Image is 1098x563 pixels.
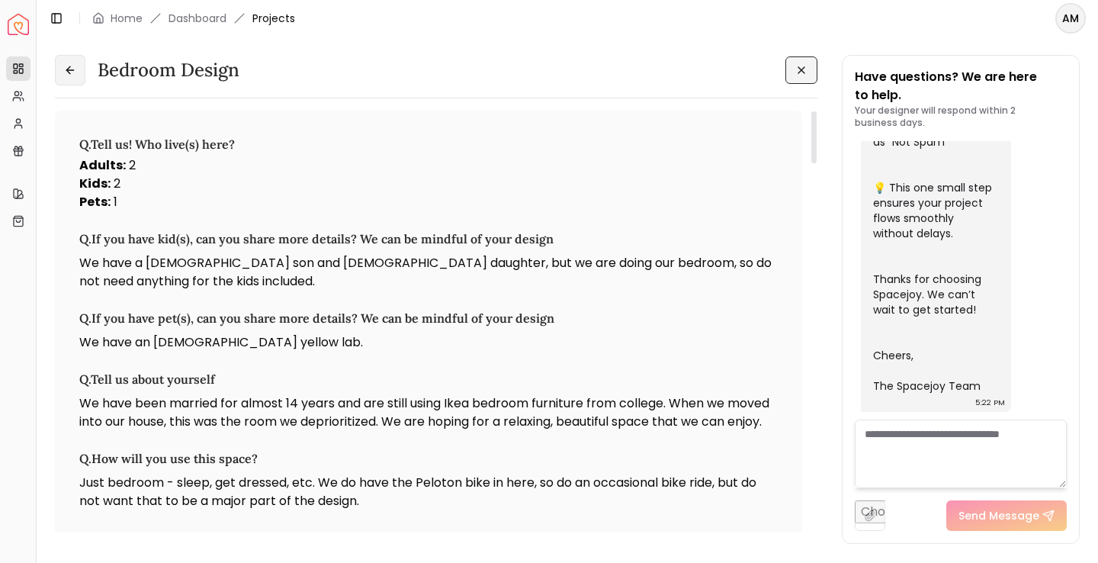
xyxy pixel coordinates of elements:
[79,156,778,175] p: 2
[79,175,111,192] strong: Kids :
[79,474,778,510] p: Just bedroom - sleep, get dressed, etc. We do have the Peloton bike in here, so do an occasional ...
[79,193,778,211] p: 1
[79,333,778,352] p: We have an [DEMOGRAPHIC_DATA] yellow lab.
[79,309,778,327] h3: Q. If you have pet(s), can you share more details? We can be mindful of your design
[79,135,778,153] h3: Q. Tell us! Who live(s) here?
[252,11,295,26] span: Projects
[169,11,226,26] a: Dashboard
[79,175,778,193] p: 2
[79,254,778,291] p: We have a [DEMOGRAPHIC_DATA] son and [DEMOGRAPHIC_DATA] daughter, but we are doing our bedroom, s...
[1055,3,1086,34] button: AM
[79,156,126,174] strong: Adults :
[8,14,29,35] img: Spacejoy Logo
[92,11,295,26] nav: breadcrumb
[1057,5,1084,32] span: AM
[111,11,143,26] a: Home
[79,230,778,248] h3: Q. If you have kid(s), can you share more details? We can be mindful of your design
[79,529,778,547] h3: Q. Share your phone number, and your designer may give you a quick call when needed.
[98,58,239,82] h3: Bedroom design
[8,14,29,35] a: Spacejoy
[79,370,778,388] h3: Q. Tell us about yourself
[975,395,1005,410] div: 5:22 PM
[855,105,1067,129] p: Your designer will respond within 2 business days.
[79,394,778,431] p: We have been married for almost 14 years and are still using Ikea bedroom furniture from college....
[855,68,1067,105] p: Have questions? We are here to help.
[79,193,111,211] strong: Pets :
[79,449,778,468] h3: Q. How will you use this space?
